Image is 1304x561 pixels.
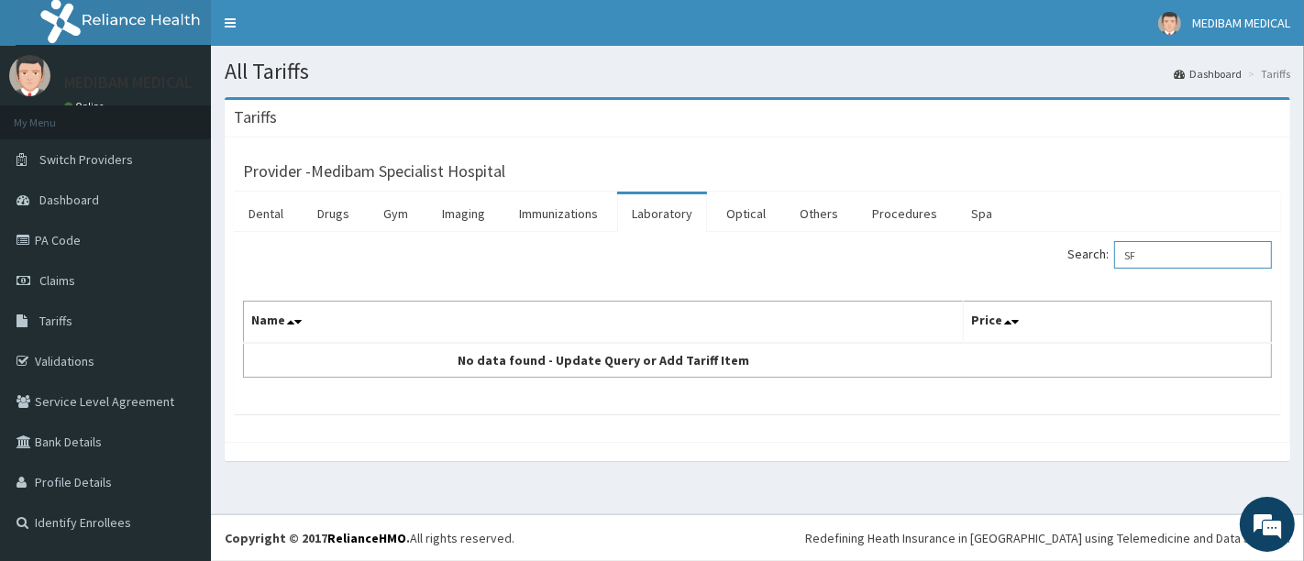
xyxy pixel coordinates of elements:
h3: Provider - Medibam Specialist Hospital [243,163,505,180]
div: Minimize live chat window [301,9,345,53]
div: Redefining Heath Insurance in [GEOGRAPHIC_DATA] using Telemedicine and Data Science! [805,529,1290,547]
span: We're online! [106,165,253,350]
h1: All Tariffs [225,60,1290,83]
a: Procedures [857,194,952,233]
a: Imaging [427,194,500,233]
strong: Copyright © 2017 . [225,530,410,546]
a: Dashboard [1174,66,1242,82]
p: MEDIBAM MEDICAL [64,74,193,91]
th: Name [244,302,964,344]
a: Gym [369,194,423,233]
td: No data found - Update Query or Add Tariff Item [244,343,964,378]
h3: Tariffs [234,109,277,126]
a: Dental [234,194,298,233]
div: Chat with us now [95,103,308,126]
textarea: Type your message and hit 'Enter' [9,369,349,434]
span: Claims [39,272,75,289]
a: Spa [956,194,1007,233]
label: Search: [1067,241,1272,269]
span: Tariffs [39,313,72,329]
a: Online [64,100,108,113]
footer: All rights reserved. [211,514,1304,561]
img: User Image [1158,12,1181,35]
a: RelianceHMO [327,530,406,546]
a: Others [785,194,853,233]
span: Dashboard [39,192,99,208]
input: Search: [1114,241,1272,269]
a: Immunizations [504,194,613,233]
a: Laboratory [617,194,707,233]
a: Optical [712,194,780,233]
img: d_794563401_company_1708531726252_794563401 [34,92,74,137]
li: Tariffs [1243,66,1290,82]
a: Drugs [303,194,364,233]
img: User Image [9,55,50,96]
th: Price [963,302,1271,344]
span: MEDIBAM MEDICAL [1192,15,1290,31]
span: Switch Providers [39,151,133,168]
